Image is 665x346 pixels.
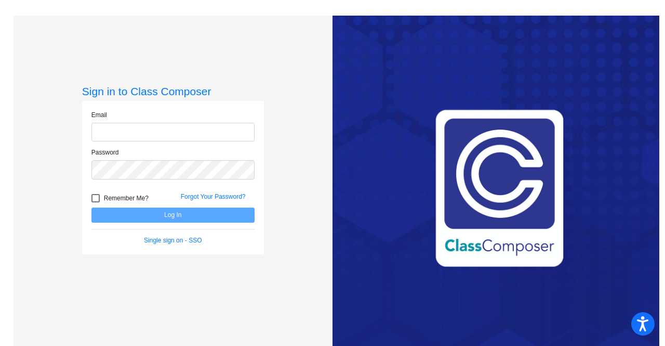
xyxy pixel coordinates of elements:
[91,208,255,223] button: Log In
[91,148,119,157] label: Password
[181,193,246,200] a: Forgot Your Password?
[91,110,107,120] label: Email
[82,85,264,98] h3: Sign in to Class Composer
[144,237,202,244] a: Single sign on - SSO
[104,192,149,204] span: Remember Me?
